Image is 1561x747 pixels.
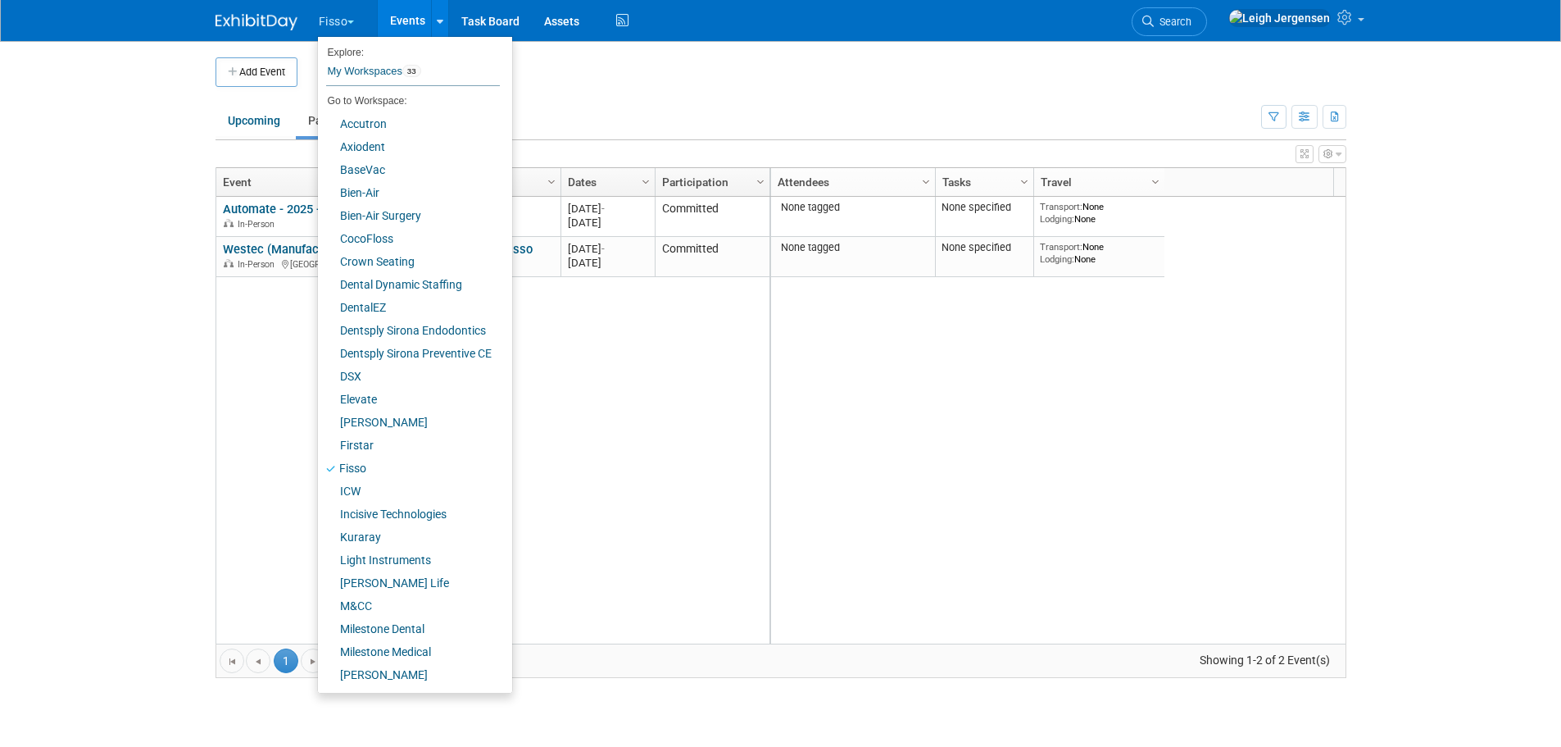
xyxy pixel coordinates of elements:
[601,203,605,215] span: -
[318,250,500,273] a: Crown Seating
[318,663,500,686] a: [PERSON_NAME]
[942,201,1027,214] div: None specified
[318,365,500,388] a: DSX
[1132,7,1207,36] a: Search
[1040,213,1074,225] span: Lodging:
[917,168,935,193] a: Column Settings
[306,655,320,668] span: Go to the next page
[318,388,500,411] a: Elevate
[318,617,500,640] a: Milestone Dental
[216,57,297,87] button: Add Event
[919,175,933,189] span: Column Settings
[568,202,647,216] div: [DATE]
[402,65,421,78] span: 33
[542,168,560,193] a: Column Settings
[318,273,500,296] a: Dental Dynamic Staffing
[318,457,500,480] a: Fisso
[252,655,265,668] span: Go to the previous page
[637,168,655,193] a: Column Settings
[224,259,234,267] img: In-Person Event
[1146,168,1164,193] a: Column Settings
[655,197,769,237] td: Committed
[318,503,500,526] a: Incisive Technologies
[318,135,500,158] a: Axiodent
[1184,649,1345,672] span: Showing 1-2 of 2 Event(s)
[777,241,928,254] div: None tagged
[223,242,533,257] a: Westec (Manufacturing Technology Series) - 71296 Fisso
[568,216,647,230] div: [DATE]
[1154,16,1191,28] span: Search
[318,204,500,227] a: Bien-Air Surgery
[318,90,500,112] li: Go to Workspace:
[639,175,652,189] span: Column Settings
[1041,168,1154,196] a: Travel
[225,655,238,668] span: Go to the first page
[601,243,605,255] span: -
[220,649,244,673] a: Go to the first page
[1040,241,1158,265] div: None None
[751,168,769,193] a: Column Settings
[318,549,500,572] a: Light Instruments
[568,256,647,270] div: [DATE]
[246,649,270,673] a: Go to the previous page
[318,686,500,709] a: Odne
[1015,168,1033,193] a: Column Settings
[318,158,500,181] a: BaseVac
[318,480,500,503] a: ICW
[301,649,325,673] a: Go to the next page
[942,168,1023,196] a: Tasks
[662,168,759,196] a: Participation
[545,175,558,189] span: Column Settings
[318,434,500,457] a: Firstar
[224,219,234,227] img: In-Person Event
[216,105,293,136] a: Upcoming
[568,242,647,256] div: [DATE]
[777,201,928,214] div: None tagged
[274,649,298,673] span: 1
[655,237,769,277] td: Committed
[216,14,297,30] img: ExhibitDay
[318,526,500,549] a: Kuraray
[318,296,500,319] a: DentalEZ
[223,202,356,216] a: Automate - 2025 - 55622
[1040,201,1082,212] span: Transport:
[1040,241,1082,253] span: Transport:
[1040,253,1074,265] span: Lodging:
[296,105,359,136] a: Past2
[223,168,550,196] a: Event
[318,319,500,342] a: Dentsply Sirona Endodontics
[318,411,500,434] a: [PERSON_NAME]
[318,112,500,135] a: Accutron
[942,241,1027,254] div: None specified
[778,168,924,196] a: Attendees
[223,257,553,271] div: [GEOGRAPHIC_DATA], [GEOGRAPHIC_DATA]
[238,219,279,230] span: In-Person
[318,227,500,250] a: CocoFloss
[318,572,500,594] a: [PERSON_NAME] Life
[1228,9,1331,27] img: Leigh Jergensen
[318,181,500,204] a: Bien-Air
[318,594,500,617] a: M&CC
[568,168,644,196] a: Dates
[1018,175,1031,189] span: Column Settings
[318,640,500,663] a: Milestone Medical
[318,342,500,365] a: Dentsply Sirona Preventive CE
[238,259,279,270] span: In-Person
[754,175,767,189] span: Column Settings
[318,43,500,57] li: Explore:
[1040,201,1158,225] div: None None
[1149,175,1162,189] span: Column Settings
[326,57,500,85] a: My Workspaces33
